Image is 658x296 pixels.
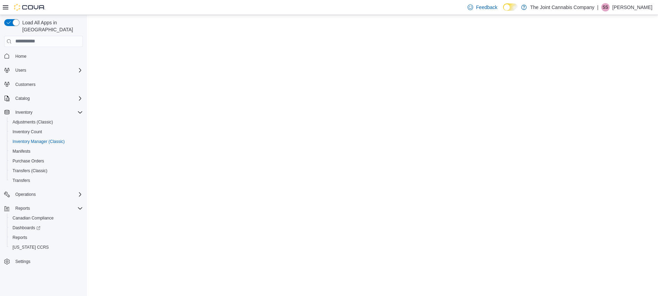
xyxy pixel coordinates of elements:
a: Transfers (Classic) [10,167,50,175]
button: Reports [7,233,86,242]
button: Manifests [7,146,86,156]
a: Canadian Compliance [10,214,56,222]
a: Dashboards [7,223,86,233]
span: [US_STATE] CCRS [13,245,49,250]
span: Operations [15,192,36,197]
span: Manifests [13,149,30,154]
span: Catalog [15,96,30,101]
span: Reports [15,206,30,211]
a: Home [13,52,29,61]
div: Sagar Sanghera [601,3,610,11]
span: Reports [13,235,27,240]
a: Inventory Count [10,128,45,136]
span: Users [15,67,26,73]
span: Reports [10,233,83,242]
button: Customers [1,79,86,89]
span: Inventory [15,110,32,115]
a: Dashboards [10,224,43,232]
a: Manifests [10,147,33,155]
input: Dark Mode [503,3,518,11]
a: Feedback [465,0,500,14]
span: Settings [15,259,30,264]
span: Manifests [10,147,83,155]
span: Transfers [10,176,83,185]
button: Users [1,65,86,75]
span: Feedback [476,4,497,11]
button: Home [1,51,86,61]
button: Catalog [13,94,32,103]
button: Inventory Manager (Classic) [7,137,86,146]
span: Transfers (Classic) [10,167,83,175]
span: SS [603,3,608,11]
span: Home [13,52,83,61]
span: Dashboards [13,225,40,231]
p: The Joint Cannabis Company [530,3,594,11]
span: Transfers [13,178,30,183]
span: Home [15,54,26,59]
span: Customers [13,80,83,89]
button: Reports [1,203,86,213]
span: Canadian Compliance [13,215,54,221]
span: Adjustments (Classic) [10,118,83,126]
a: [US_STATE] CCRS [10,243,52,251]
button: Settings [1,256,86,266]
span: Inventory Count [10,128,83,136]
a: Purchase Orders [10,157,47,165]
button: Transfers [7,176,86,185]
span: Inventory Manager (Classic) [10,137,83,146]
span: Inventory Manager (Classic) [13,139,65,144]
a: Reports [10,233,30,242]
span: Canadian Compliance [10,214,83,222]
span: Inventory [13,108,83,117]
a: Settings [13,257,33,266]
span: Inventory Count [13,129,42,135]
span: Washington CCRS [10,243,83,251]
a: Inventory Manager (Classic) [10,137,68,146]
button: Purchase Orders [7,156,86,166]
button: Transfers (Classic) [7,166,86,176]
span: Catalog [13,94,83,103]
button: Adjustments (Classic) [7,117,86,127]
span: Purchase Orders [10,157,83,165]
span: Customers [15,82,36,87]
span: Purchase Orders [13,158,44,164]
a: Adjustments (Classic) [10,118,56,126]
button: Operations [13,190,39,199]
span: Operations [13,190,83,199]
button: Inventory [1,107,86,117]
p: [PERSON_NAME] [612,3,652,11]
button: Reports [13,204,33,213]
button: Canadian Compliance [7,213,86,223]
span: Transfers (Classic) [13,168,47,174]
span: Reports [13,204,83,213]
a: Customers [13,80,38,89]
span: Users [13,66,83,74]
span: Settings [13,257,83,266]
a: Transfers [10,176,33,185]
button: Inventory [13,108,35,117]
button: Operations [1,190,86,199]
span: Load All Apps in [GEOGRAPHIC_DATA] [19,19,83,33]
button: Catalog [1,94,86,103]
img: Cova [14,4,45,11]
span: Dashboards [10,224,83,232]
p: | [597,3,598,11]
button: Inventory Count [7,127,86,137]
button: Users [13,66,29,74]
button: [US_STATE] CCRS [7,242,86,252]
nav: Complex example [4,48,83,285]
span: Adjustments (Classic) [13,119,53,125]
